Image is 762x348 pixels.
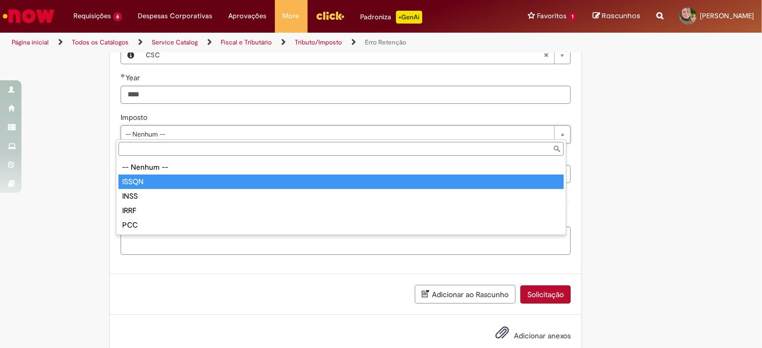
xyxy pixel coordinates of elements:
div: ISSQN [118,175,564,189]
div: PCC [118,218,564,232]
div: INSS [118,189,564,203]
div: IRRF [118,203,564,218]
ul: Imposto [116,158,566,234]
div: -- Nenhum -- [118,160,564,175]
